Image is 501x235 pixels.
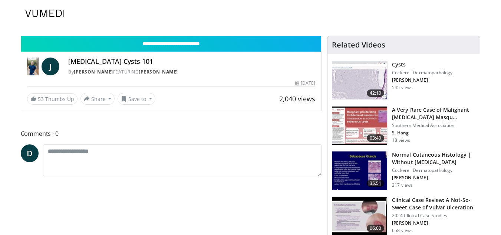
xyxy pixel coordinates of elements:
[367,180,385,187] span: 35:51
[392,123,475,128] p: Southern Medical Association
[392,196,475,211] h3: Clinical Case Review: A Not-So-Sweet Case of Vulvar Ulceration
[21,129,322,138] span: Comments 0
[392,130,475,136] p: Sunpil Hang
[27,58,39,75] img: Dr. Jordan Rennicke
[332,61,475,100] a: 42:10 Cysts Cockerell Dermatopathology [PERSON_NAME] 545 views
[25,10,65,17] img: VuMedi Logo
[392,77,452,83] p: Clay Cockerell
[332,151,475,190] a: 35:51 Normal Cutaneous Histology | Without [MEDICAL_DATA] Cockerell Dermatopathology [PERSON_NAME...
[332,151,387,190] img: cd4a92e4-2b31-4376-97fb-4364d1c8cf52.150x105_q85_crop-smart_upscale.jpg
[392,61,452,68] h3: Cysts
[80,93,115,105] button: Share
[279,94,315,103] span: 2,040 views
[332,61,387,100] img: fe021d25-97f2-45ca-b89a-3a506a136224.150x105_q85_crop-smart_upscale.jpg
[118,93,155,105] button: Save to
[392,167,475,173] p: Cockerell Dermatopathology
[68,69,315,75] div: By FEATURING
[392,182,413,188] p: 317 views
[392,70,452,76] p: Cockerell Dermatopathology
[392,220,475,226] p: Amaris Geisler
[392,151,475,166] h3: Normal Cutaneous Histology | Without [MEDICAL_DATA]
[392,85,413,91] p: 545 views
[367,89,385,97] span: 42:10
[332,106,475,146] a: 03:40 A Very Rare Case of Malignant [MEDICAL_DATA] Masqu… Southern Medical Association S. Hang 18...
[139,69,178,75] a: [PERSON_NAME]
[295,80,315,87] div: [DATE]
[367,225,385,232] span: 06:00
[392,137,410,143] p: 18 views
[68,58,315,66] h4: [MEDICAL_DATA] Cysts 101
[332,40,385,49] h4: Related Videos
[74,69,113,75] a: [PERSON_NAME]
[392,213,475,219] p: 2024 Clinical Case Studies
[332,107,387,145] img: 15a2a6c9-b512-40ee-91fa-a24d648bcc7f.150x105_q85_crop-smart_upscale.jpg
[392,106,475,121] h3: A Very Rare Case of Malignant Proliferating Trichilemmal Tumor Masquerading as Sebaceous Cyst
[367,134,385,142] span: 03:40
[392,228,413,234] p: 658 views
[38,95,44,102] span: 53
[21,144,39,162] a: D
[42,58,59,75] a: J
[392,175,475,181] p: Clay Cockerell
[27,93,78,105] a: 53 Thumbs Up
